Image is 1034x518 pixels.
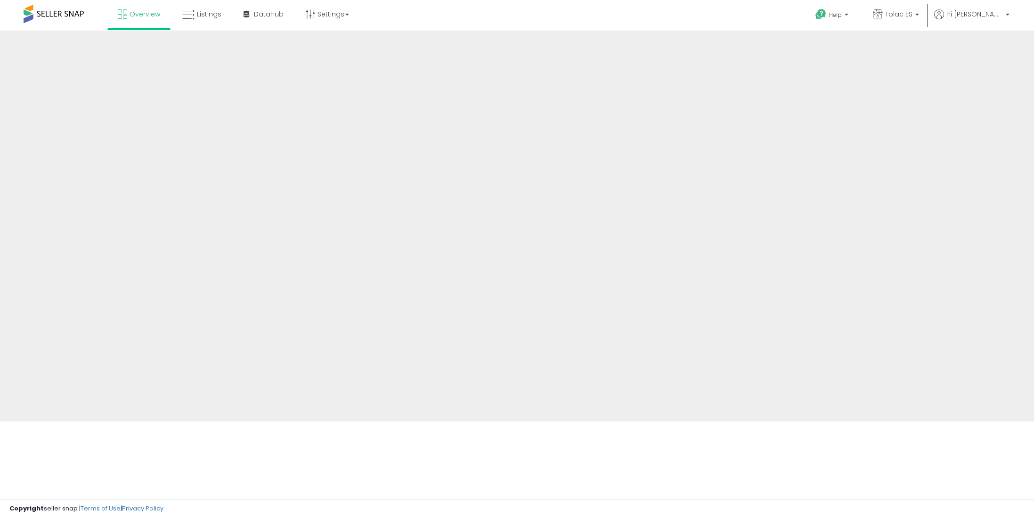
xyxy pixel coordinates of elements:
[815,8,827,20] i: Get Help
[946,9,1003,19] span: Hi [PERSON_NAME]
[130,9,160,19] span: Overview
[829,11,842,19] span: Help
[254,9,284,19] span: DataHub
[885,9,912,19] span: Tolac ES
[934,9,1010,31] a: Hi [PERSON_NAME]
[197,9,221,19] span: Listings
[808,1,858,31] a: Help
